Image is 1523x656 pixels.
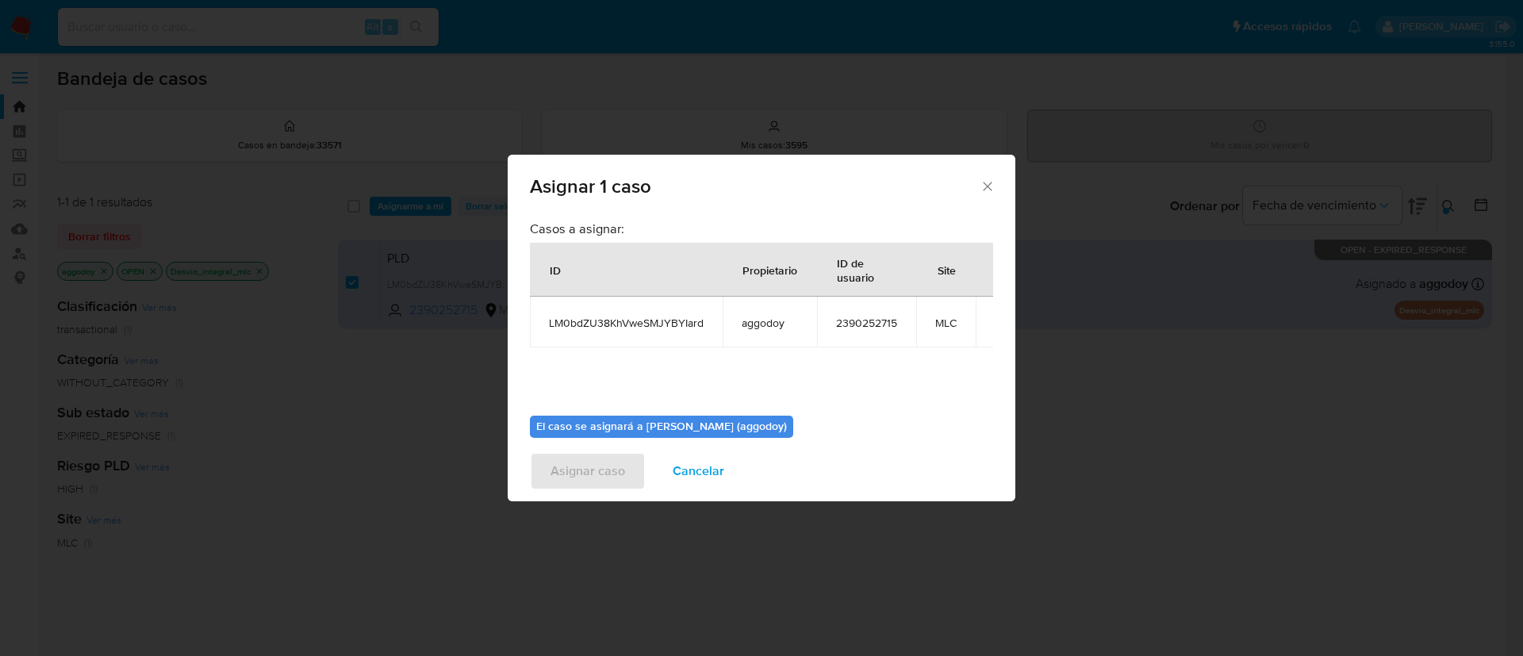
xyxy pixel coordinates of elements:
span: MLC [935,316,957,330]
b: El caso se asignará a [PERSON_NAME] (aggodoy) [536,418,787,434]
span: Asignar 1 caso [530,177,980,196]
span: 2390252715 [836,316,897,330]
div: ID de usuario [818,244,915,296]
button: Cerrar ventana [980,178,994,193]
h3: Casos a asignar: [530,221,993,236]
span: aggodoy [742,316,798,330]
button: Cancelar [652,452,745,490]
span: Cancelar [673,454,724,489]
div: ID [531,251,580,289]
div: Site [919,251,975,289]
span: LM0bdZU38KhVweSMJYBYIard [549,316,704,330]
div: Propietario [723,251,816,289]
div: assign-modal [508,155,1015,501]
